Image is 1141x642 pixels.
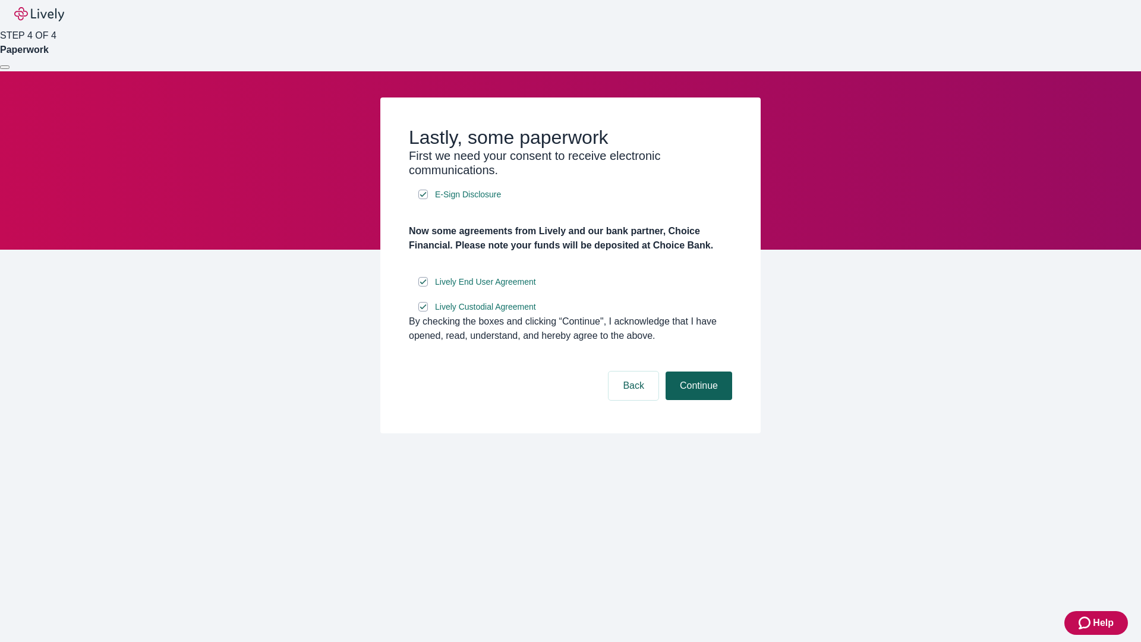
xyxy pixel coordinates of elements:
h4: Now some agreements from Lively and our bank partner, Choice Financial. Please note your funds wi... [409,224,732,253]
h2: Lastly, some paperwork [409,126,732,149]
a: e-sign disclosure document [433,300,538,314]
span: Lively Custodial Agreement [435,301,536,313]
span: E-Sign Disclosure [435,188,501,201]
div: By checking the boxes and clicking “Continue", I acknowledge that I have opened, read, understand... [409,314,732,343]
button: Continue [666,372,732,400]
svg: Zendesk support icon [1079,616,1093,630]
img: Lively [14,7,64,21]
h3: First we need your consent to receive electronic communications. [409,149,732,177]
button: Back [609,372,658,400]
a: e-sign disclosure document [433,275,538,289]
a: e-sign disclosure document [433,187,503,202]
span: Lively End User Agreement [435,276,536,288]
button: Zendesk support iconHelp [1064,611,1128,635]
span: Help [1093,616,1114,630]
